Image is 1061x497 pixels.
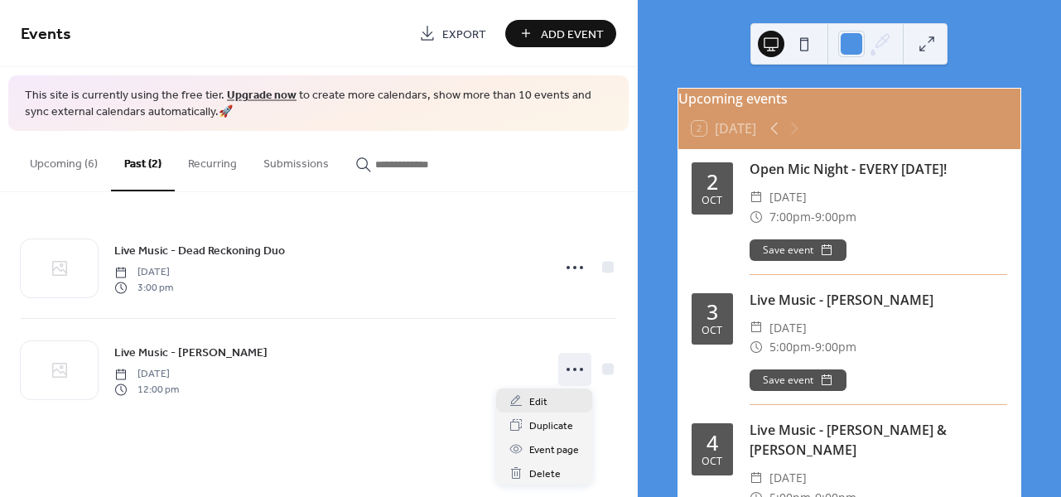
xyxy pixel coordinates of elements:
div: Oct [702,456,722,467]
div: ​ [750,187,763,207]
div: 2 [707,171,718,192]
div: 4 [707,432,718,453]
span: 9:00pm [815,337,856,357]
span: Events [21,18,71,51]
span: Live Music - [PERSON_NAME] [114,345,268,362]
span: [DATE] [769,187,807,207]
div: ​ [750,318,763,338]
span: 3:00 pm [114,280,173,295]
span: Export [442,26,486,43]
span: [DATE] [114,367,179,382]
span: - [811,207,815,227]
button: Save event [750,239,846,261]
span: [DATE] [769,468,807,488]
div: Upcoming events [678,89,1020,109]
button: Recurring [175,131,250,190]
div: ​ [750,207,763,227]
button: Upcoming (6) [17,131,111,190]
span: 9:00pm [815,207,856,227]
div: Oct [702,326,722,336]
span: 7:00pm [769,207,811,227]
button: Past (2) [111,131,175,191]
span: Edit [529,393,547,411]
span: Delete [529,466,561,483]
a: Live Music - Dead Reckoning Duo [114,241,285,260]
span: 5:00pm [769,337,811,357]
a: Export [407,20,499,47]
span: [DATE] [769,318,807,338]
button: Submissions [250,131,342,190]
span: Event page [529,442,579,459]
div: Oct [702,195,722,206]
button: Add Event [505,20,616,47]
span: Duplicate [529,417,573,435]
div: 3 [707,302,718,322]
span: - [811,337,815,357]
div: Live Music - [PERSON_NAME] & [PERSON_NAME] [750,420,1007,460]
div: ​ [750,468,763,488]
div: Live Music - [PERSON_NAME] [750,290,1007,310]
a: Upgrade now [227,84,297,107]
button: Save event [750,369,846,391]
span: This site is currently using the free tier. to create more calendars, show more than 10 events an... [25,88,612,120]
span: [DATE] [114,265,173,280]
a: Live Music - [PERSON_NAME] [114,343,268,362]
div: Open Mic Night - EVERY [DATE]! [750,159,1007,179]
span: 12:00 pm [114,382,179,397]
div: ​ [750,337,763,357]
span: Add Event [541,26,604,43]
span: Live Music - Dead Reckoning Duo [114,243,285,260]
